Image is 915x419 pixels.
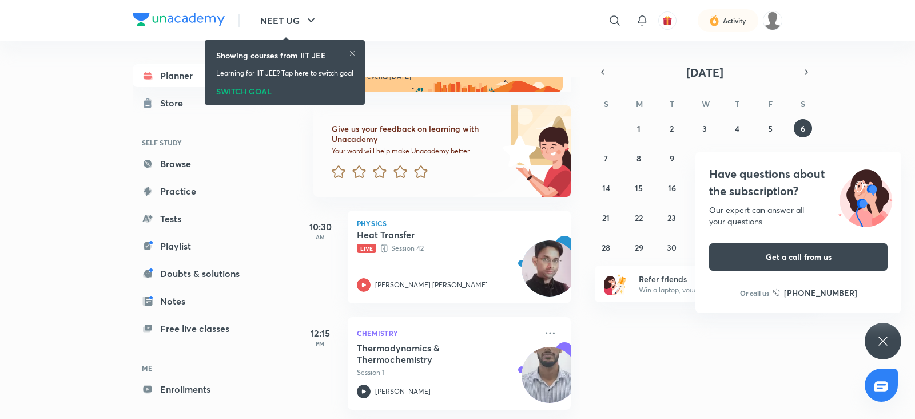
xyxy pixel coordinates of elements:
h5: 10:30 [297,220,343,234]
abbr: Thursday [735,98,739,109]
button: September 12, 2025 [761,149,779,167]
button: September 6, 2025 [794,119,812,137]
abbr: September 29, 2025 [635,242,643,253]
button: September 8, 2025 [630,149,648,167]
p: Physics [357,220,562,227]
a: Notes [133,290,265,313]
h4: Have questions about the subscription? [709,165,888,200]
img: avatar [662,15,673,26]
span: [DATE] [686,65,723,80]
button: September 7, 2025 [597,149,615,167]
abbr: Monday [636,98,643,109]
p: Learning for IIT JEE? Tap here to switch goal [216,68,353,78]
button: September 23, 2025 [663,208,681,227]
a: Tests [133,207,265,230]
abbr: September 21, 2025 [602,212,610,223]
button: September 28, 2025 [597,238,615,256]
abbr: September 15, 2025 [635,183,643,193]
a: Browse [133,152,265,175]
button: [DATE] [611,64,798,80]
h5: Heat Transfer [357,229,499,240]
button: September 15, 2025 [630,179,648,197]
h6: Showing courses from IIT JEE [216,49,326,61]
button: Get a call from us [709,243,888,271]
abbr: September 1, 2025 [637,123,640,134]
button: September 29, 2025 [630,238,648,256]
abbr: September 6, 2025 [801,123,805,134]
a: Playlist [133,235,265,258]
abbr: September 7, 2025 [604,153,608,164]
a: Company Logo [133,13,225,29]
button: September 5, 2025 [761,119,779,137]
p: AM [297,234,343,240]
abbr: Tuesday [670,98,674,109]
img: Company Logo [133,13,225,26]
p: Your word will help make Unacademy better [332,147,499,156]
img: Pankaj Saproo [763,11,782,30]
abbr: September 9, 2025 [670,153,674,164]
button: September 4, 2025 [728,119,746,137]
div: SWITCH GOAL [216,83,353,96]
h5: Thermodynamics & Thermochemistry [357,342,499,365]
a: [PHONE_NUMBER] [773,287,857,299]
abbr: September 3, 2025 [702,123,707,134]
h5: 12:15 [297,326,343,340]
button: September 30, 2025 [663,238,681,256]
abbr: September 4, 2025 [735,123,739,134]
p: PM [297,340,343,347]
p: Chemistry [357,326,536,340]
a: Store [133,92,265,114]
h4: [DATE] [313,64,582,77]
abbr: September 28, 2025 [602,242,610,253]
abbr: Saturday [801,98,805,109]
abbr: September 5, 2025 [768,123,773,134]
p: Session 42 [357,243,536,254]
h6: Refer friends [639,273,779,285]
a: Free live classes [133,317,265,340]
abbr: September 30, 2025 [667,242,677,253]
img: activity [709,14,719,27]
button: September 9, 2025 [663,149,681,167]
abbr: September 23, 2025 [667,212,676,223]
abbr: September 8, 2025 [636,153,641,164]
abbr: Wednesday [702,98,710,109]
img: referral [604,272,627,295]
button: September 22, 2025 [630,208,648,227]
abbr: Sunday [604,98,608,109]
p: [PERSON_NAME] [375,386,431,397]
abbr: September 22, 2025 [635,212,643,223]
img: feedback_image [464,105,571,197]
h6: Give us your feedback on learning with Unacademy [332,124,499,144]
button: September 11, 2025 [728,149,746,167]
button: September 1, 2025 [630,119,648,137]
span: Live [357,244,376,253]
button: September 14, 2025 [597,179,615,197]
abbr: September 2, 2025 [670,123,674,134]
h6: SELF STUDY [133,133,265,152]
abbr: Friday [768,98,773,109]
button: September 13, 2025 [794,149,812,167]
button: September 16, 2025 [663,179,681,197]
p: Win a laptop, vouchers & more [639,285,779,295]
a: Enrollments [133,378,265,401]
button: avatar [658,11,677,30]
button: September 2, 2025 [663,119,681,137]
p: Or call us [740,288,769,298]
abbr: September 14, 2025 [602,183,610,193]
a: Doubts & solutions [133,262,265,285]
button: September 21, 2025 [597,208,615,227]
h6: ME [133,358,265,378]
p: [PERSON_NAME] [PERSON_NAME] [375,280,488,290]
a: Planner [133,64,265,87]
button: September 10, 2025 [695,149,714,167]
button: NEET UG [253,9,325,32]
img: ttu_illustration_new.svg [829,165,901,227]
button: September 3, 2025 [695,119,714,137]
div: Store [160,96,190,110]
abbr: September 16, 2025 [668,183,676,193]
div: Our expert can answer all your questions [709,204,888,227]
a: Practice [133,180,265,203]
h6: [PHONE_NUMBER] [784,287,857,299]
p: Session 1 [357,367,536,378]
